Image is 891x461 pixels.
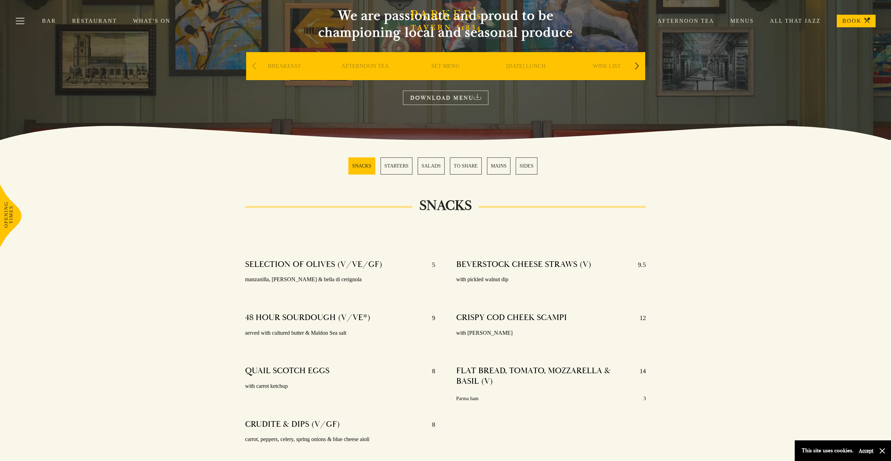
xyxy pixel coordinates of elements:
a: WINE LIST [593,63,621,91]
a: [DATE] LUNCH [506,63,546,91]
a: 2 / 6 [381,157,412,175]
h4: BEVERSTOCK CHEESE STRAWS (V) [456,259,591,270]
p: 9 [425,312,435,324]
p: 8 [425,366,435,377]
a: SET MENU [431,63,460,91]
p: manzanilla, [PERSON_NAME] & bella di cerignola [245,275,435,285]
p: with [PERSON_NAME] [456,328,646,338]
p: carrot, peppers, celery, spring onions & blue cheese aioli [245,434,435,445]
div: Previous slide [250,58,259,74]
div: 3 / 9 [407,52,484,101]
div: 5 / 9 [568,52,645,101]
p: with carrot ketchup [245,381,435,391]
p: 12 [633,312,646,324]
a: 5 / 6 [487,157,510,175]
h4: FLAT BREAD, TOMATO, MOZZARELLA & BASIL (V) [456,366,633,386]
div: Next slide [632,58,642,74]
h4: QUAIL SCOTCH EGGS [245,366,329,377]
p: 14 [633,366,646,386]
div: 2 / 9 [327,52,404,101]
p: 5 [425,259,435,270]
p: 9.5 [631,259,646,270]
h4: CRISPY COD CHEEK SCAMPI [456,312,567,324]
button: Accept [859,447,873,454]
div: 1 / 9 [246,52,323,101]
h4: 48 HOUR SOURDOUGH (V/VE*) [245,312,370,324]
h4: CRUDITE & DIPS (V/GF) [245,419,340,430]
p: This site uses cookies. [802,446,854,456]
h4: SELECTION OF OLIVES (V/VE/GF) [245,259,382,270]
a: 6 / 6 [516,157,537,175]
p: with pickled walnut dip [456,275,646,285]
a: 4 / 6 [450,157,482,175]
p: 3 [643,394,646,403]
a: 3 / 6 [418,157,445,175]
div: 4 / 9 [488,52,565,101]
a: DOWNLOAD MENU [403,91,488,105]
h2: SNACKS [412,197,479,214]
button: Close and accept [879,447,886,454]
p: served with cultured butter & Maldon Sea salt [245,328,435,338]
a: 1 / 6 [348,157,375,175]
a: BREAKFAST [268,63,301,91]
a: AFTERNOON TEA [341,63,389,91]
p: 8 [425,419,435,430]
p: Parma ham [456,394,479,403]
